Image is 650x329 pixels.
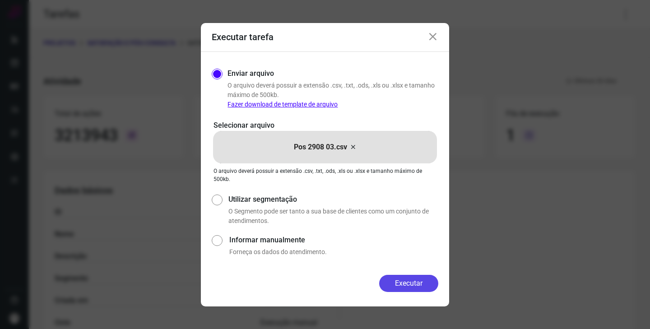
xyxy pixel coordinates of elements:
label: Enviar arquivo [227,68,274,79]
button: Executar [379,275,438,292]
p: Selecionar arquivo [214,120,436,131]
p: O arquivo deverá possuir a extensão .csv, .txt, .ods, .xls ou .xlsx e tamanho máximo de 500kb. [214,167,436,183]
label: Utilizar segmentação [228,194,438,205]
a: Fazer download de template de arquivo [227,101,338,108]
p: Pos 2908 03.csv [294,142,347,153]
h3: Executar tarefa [212,32,274,42]
p: O Segmento pode ser tanto a sua base de clientes como um conjunto de atendimentos. [228,207,438,226]
p: O arquivo deverá possuir a extensão .csv, .txt, .ods, .xls ou .xlsx e tamanho máximo de 500kb. [227,81,438,109]
label: Informar manualmente [229,235,438,246]
p: Forneça os dados do atendimento. [229,247,438,257]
